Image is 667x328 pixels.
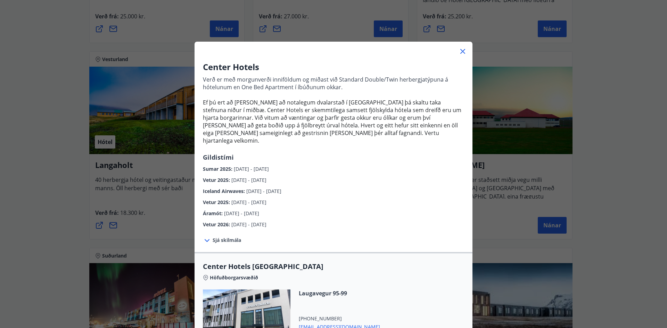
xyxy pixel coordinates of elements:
[299,289,380,297] span: Laugavegur 95-99
[203,99,461,144] span: Ef þú ert að [PERSON_NAME] að notalegum dvalarstað í [GEOGRAPHIC_DATA] þá skaltu taka stefnuna ni...
[203,76,464,91] p: Verð er með morgunverði inniföldum og miðast við Standard Double/Twin herbergjatýpuna á hótelunum...
[203,221,231,228] span: Vetur 2026 :
[234,166,269,172] span: [DATE] - [DATE]
[203,177,231,183] span: Vetur 2025 :
[224,210,259,217] span: [DATE] - [DATE]
[203,210,224,217] span: Áramót :
[299,315,380,322] span: [PHONE_NUMBER]
[231,199,266,205] span: [DATE] - [DATE]
[203,199,231,205] span: Vetur 2025 :
[246,188,281,194] span: [DATE] - [DATE]
[213,237,241,244] span: Sjá skilmála
[231,221,266,228] span: [DATE] - [DATE]
[203,188,246,194] span: Iceland Airwaves :
[203,61,464,73] h3: Center Hotels
[231,177,266,183] span: [DATE] - [DATE]
[203,262,464,271] span: Center Hotels [GEOGRAPHIC_DATA]
[203,153,234,161] span: Gildistími
[203,166,234,172] span: Sumar 2025 :
[210,274,258,281] span: Höfuðborgarsvæðið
